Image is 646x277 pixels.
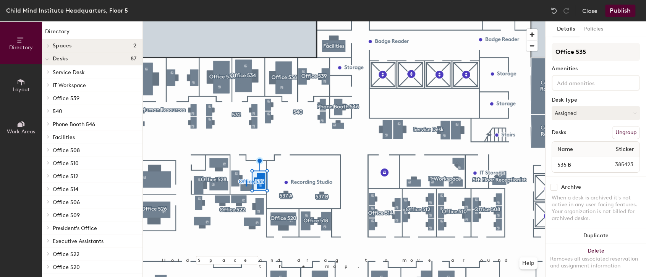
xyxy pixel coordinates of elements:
div: Child Mind Institute Headquarters, Floor 5 [6,6,128,15]
span: 540 [53,108,62,115]
span: Desks [53,56,68,62]
span: Spaces [53,43,72,49]
span: Office 506 [53,199,80,206]
input: Add amenities [555,78,624,87]
span: 2 [133,43,136,49]
div: Amenities [552,66,640,72]
button: Close [582,5,597,17]
img: Redo [562,7,570,15]
span: IT Workspace [53,82,86,89]
div: Removes all associated reservation and assignment information [550,256,641,269]
span: Office 514 [53,186,78,193]
div: Desk Type [552,97,640,103]
span: Service Desk [53,69,85,76]
span: Office 510 [53,160,79,167]
span: Layout [13,86,30,93]
span: Office 512 [53,173,78,180]
div: When a desk is archived it's not active in any user-facing features. Your organization is not bil... [552,194,640,222]
span: Executive Assistants [53,238,104,245]
span: Office 508 [53,147,80,154]
button: Help [519,257,538,269]
span: Directory [9,44,33,51]
span: Work Areas [7,128,35,135]
button: Ungroup [612,126,640,139]
button: DeleteRemoves all associated reservation and assignment information [546,243,646,277]
span: Office 509 [53,212,80,219]
button: Assigned [552,106,640,120]
span: Office 520 [53,264,80,271]
span: Phone Booth 546 [53,121,95,128]
span: Office 522 [53,251,79,258]
button: Duplicate [546,228,646,243]
button: Publish [605,5,635,17]
button: Policies [580,21,608,37]
span: 385423 [597,160,638,169]
div: Desks [552,130,566,136]
span: Name [554,143,577,156]
span: Office 539 [53,95,79,102]
img: Undo [550,7,558,15]
span: Sticker [612,143,638,156]
h1: Directory [42,28,142,39]
span: Facilities [53,134,75,141]
div: Archive [561,184,581,190]
input: Unnamed desk [554,159,597,170]
span: President's Office [53,225,97,232]
button: Details [552,21,580,37]
span: 87 [130,56,136,62]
